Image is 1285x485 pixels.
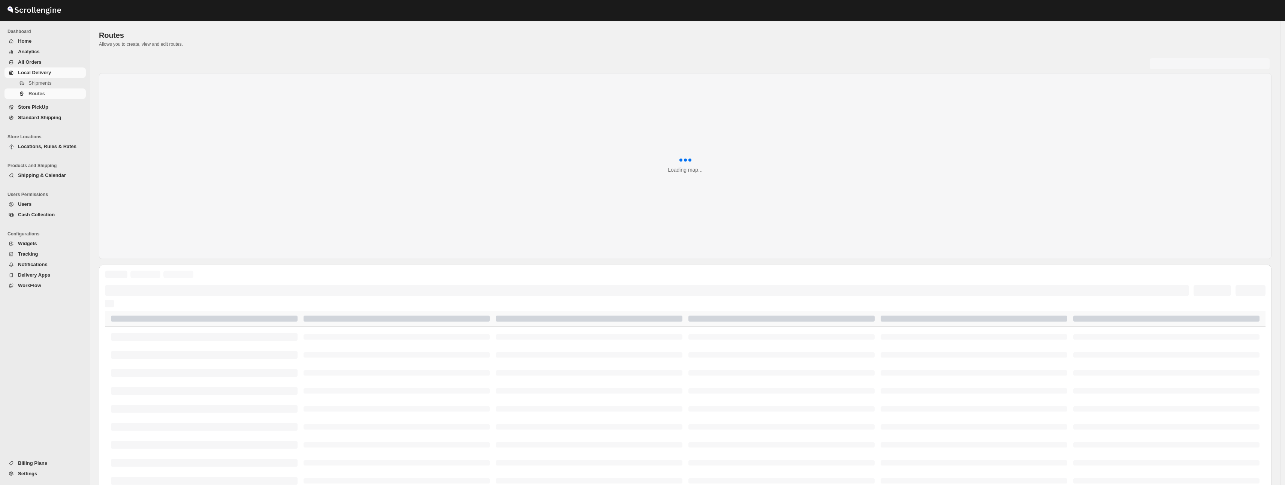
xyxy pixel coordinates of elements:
span: Billing Plans [18,460,47,466]
span: Local Delivery [18,70,51,75]
span: Configurations [7,231,86,237]
span: Standard Shipping [18,115,61,120]
span: Home [18,38,31,44]
span: All Orders [18,59,42,65]
span: Products and Shipping [7,163,86,169]
span: Store Locations [7,134,86,140]
button: Delivery Apps [4,270,86,280]
span: Locations, Rules & Rates [18,144,76,149]
button: Settings [4,469,86,479]
span: Dashboard [7,28,86,34]
button: Notifications [4,259,86,270]
span: Shipping & Calendar [18,172,66,178]
span: WorkFlow [18,283,41,288]
span: Shipments [28,80,51,86]
div: Loading map... [668,166,703,174]
button: Shipping & Calendar [4,170,86,181]
button: Routes [4,88,86,99]
button: Cash Collection [4,210,86,220]
span: Users Permissions [7,192,86,198]
button: All Orders [4,57,86,67]
span: Settings [18,471,37,476]
span: Widgets [18,241,37,246]
span: Routes [28,91,45,96]
span: Delivery Apps [18,272,50,278]
button: Analytics [4,46,86,57]
span: Notifications [18,262,48,267]
span: Tracking [18,251,38,257]
button: Home [4,36,86,46]
button: Users [4,199,86,210]
span: Cash Collection [18,212,55,217]
button: Locations, Rules & Rates [4,141,86,152]
span: Analytics [18,49,40,54]
button: Shipments [4,78,86,88]
button: Billing Plans [4,458,86,469]
button: Tracking [4,249,86,259]
span: Users [18,201,31,207]
span: Routes [99,31,124,39]
p: Allows you to create, view and edit routes. [99,41,1272,47]
button: Widgets [4,238,86,249]
span: Store PickUp [18,104,48,110]
button: WorkFlow [4,280,86,291]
